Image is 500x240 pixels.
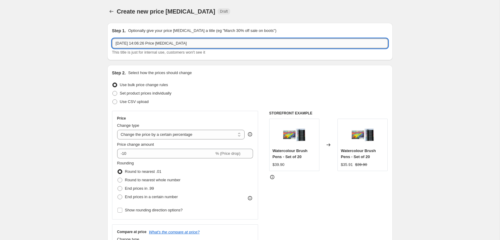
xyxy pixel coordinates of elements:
[128,28,276,34] p: Optionally give your price [MEDICAL_DATA] a title (eg "March 30% off sale on boots")
[125,169,161,174] span: Round to nearest .01
[112,50,205,55] span: This title is just for internal use, customers won't see it
[120,99,149,104] span: Use CSV upload
[117,8,215,15] span: Create new price [MEDICAL_DATA]
[117,229,147,234] h3: Compare at price
[112,39,388,48] input: 30% off holiday sale
[117,123,139,128] span: Change type
[120,83,168,87] span: Use bulk price change rules
[273,162,285,168] div: $39.90
[247,131,253,137] div: help
[125,195,178,199] span: End prices in a certain number
[117,142,154,147] span: Price change amount
[220,9,228,14] span: Draft
[112,70,126,76] h2: Step 2.
[149,230,200,234] button: What's the compare at price?
[117,116,126,121] h3: Price
[120,91,172,95] span: Set product prices individually
[112,28,126,34] h2: Step 1.
[125,208,183,212] span: Show rounding direction options?
[282,122,306,146] img: New_Watercolour_Brush_pens_80x.png
[125,178,181,182] span: Round to nearest whole number
[341,148,376,159] span: Watercolour Brush Pens - Set of 20
[107,7,116,16] button: Price change jobs
[341,162,353,168] div: $35.91
[215,151,240,156] span: % (Price drop)
[355,162,367,168] strike: $39.90
[273,148,308,159] span: Watercolour Brush Pens - Set of 20
[351,122,375,146] img: New_Watercolour_Brush_pens_80x.png
[117,149,214,158] input: -15
[128,70,192,76] p: Select how the prices should change
[269,111,388,116] h6: STOREFRONT EXAMPLE
[125,186,154,191] span: End prices in .99
[117,161,134,165] span: Rounding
